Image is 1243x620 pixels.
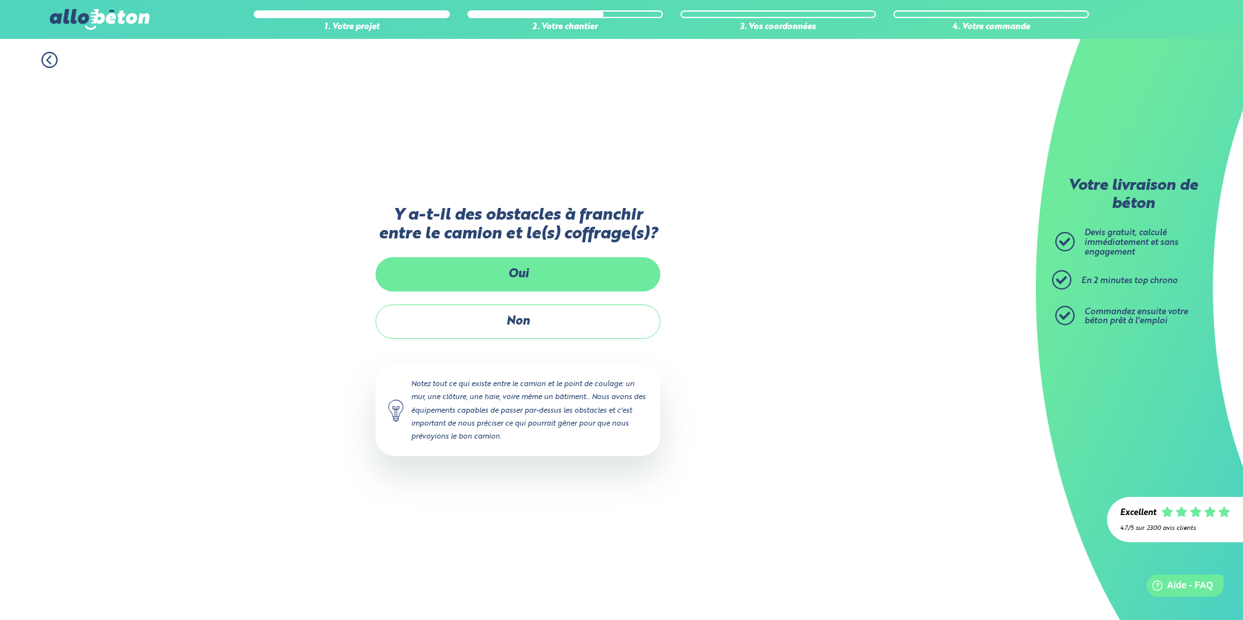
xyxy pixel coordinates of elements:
[467,23,663,32] div: 2. Votre chantier
[375,365,660,456] div: Notez tout ce qui existe entre le camion et le point de coulage: un mur, une clôture, une haie, v...
[1128,569,1229,606] iframe: Help widget launcher
[893,23,1089,32] div: 4. Votre commande
[1120,509,1156,518] div: Excellent
[1120,525,1230,532] div: 4.7/5 sur 2300 avis clients
[254,23,449,32] div: 1. Votre projet
[375,304,660,339] label: Non
[1081,277,1178,285] span: En 2 minutes top chrono
[1084,308,1188,326] span: Commandez ensuite votre béton prêt à l'emploi
[375,206,660,244] label: Y a-t-il des obstacles à franchir entre le camion et le(s) coffrage(s)?
[375,257,660,292] label: Oui
[680,23,876,32] div: 3. Vos coordonnées
[1058,178,1207,213] p: Votre livraison de béton
[1084,229,1178,256] span: Devis gratuit, calculé immédiatement et sans engagement
[50,9,150,30] img: allobéton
